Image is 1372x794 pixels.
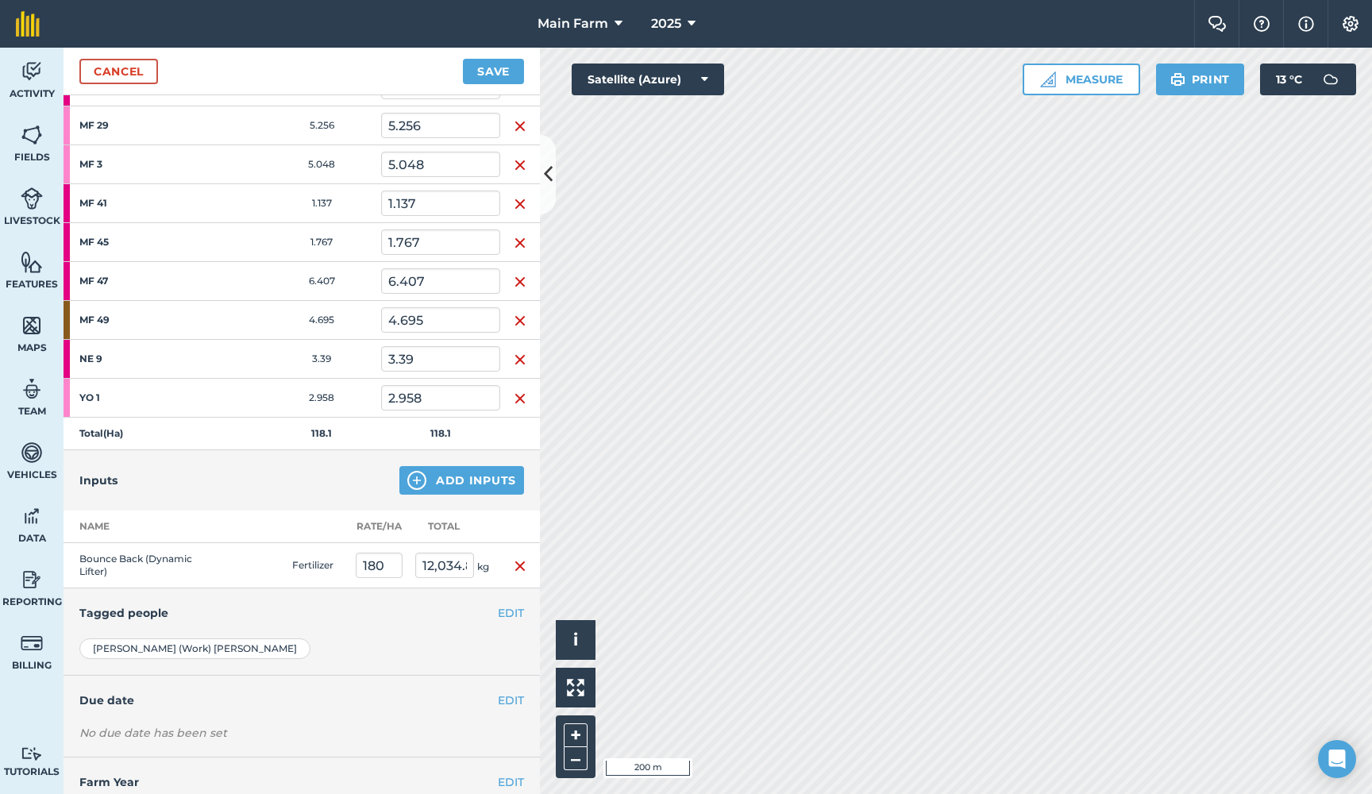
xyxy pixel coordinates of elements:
button: – [564,747,588,770]
td: 1.767 [262,223,381,262]
strong: 118.1 [311,427,332,439]
img: Four arrows, one pointing top left, one top right, one bottom right and the last bottom left [567,679,584,696]
h4: Due date [79,692,524,709]
img: svg+xml;base64,PD94bWwgdmVyc2lvbj0iMS4wIiBlbmNvZGluZz0idXRmLTgiPz4KPCEtLSBHZW5lcmF0b3I6IEFkb2JlIE... [21,377,43,401]
img: fieldmargin Logo [16,11,40,37]
img: svg+xml;base64,PD94bWwgdmVyc2lvbj0iMS4wIiBlbmNvZGluZz0idXRmLTgiPz4KPCEtLSBHZW5lcmF0b3I6IEFkb2JlIE... [1315,64,1347,95]
button: Print [1156,64,1245,95]
img: svg+xml;base64,PHN2ZyB4bWxucz0iaHR0cDovL3d3dy53My5vcmcvMjAwMC9zdmciIHdpZHRoPSIxNiIgaGVpZ2h0PSIyNC... [514,233,526,252]
span: 2025 [651,14,681,33]
span: 13 ° C [1276,64,1302,95]
strong: NE 9 [79,353,203,365]
img: svg+xml;base64,PHN2ZyB4bWxucz0iaHR0cDovL3d3dy53My5vcmcvMjAwMC9zdmciIHdpZHRoPSI1NiIgaGVpZ2h0PSI2MC... [21,314,43,337]
td: 1.137 [262,184,381,223]
img: svg+xml;base64,PD94bWwgdmVyc2lvbj0iMS4wIiBlbmNvZGluZz0idXRmLTgiPz4KPCEtLSBHZW5lcmF0b3I6IEFkb2JlIE... [21,187,43,210]
img: svg+xml;base64,PHN2ZyB4bWxucz0iaHR0cDovL3d3dy53My5vcmcvMjAwMC9zdmciIHdpZHRoPSIxNiIgaGVpZ2h0PSIyNC... [514,350,526,369]
img: A cog icon [1341,16,1360,32]
div: Open Intercom Messenger [1318,740,1356,778]
th: Name [64,511,222,543]
button: Add Inputs [399,466,524,495]
img: svg+xml;base64,PHN2ZyB4bWxucz0iaHR0cDovL3d3dy53My5vcmcvMjAwMC9zdmciIHdpZHRoPSIxNyIgaGVpZ2h0PSIxNy... [1298,14,1314,33]
img: svg+xml;base64,PHN2ZyB4bWxucz0iaHR0cDovL3d3dy53My5vcmcvMjAwMC9zdmciIHdpZHRoPSIxNiIgaGVpZ2h0PSIyNC... [514,156,526,175]
button: Satellite (Azure) [572,64,724,95]
button: + [564,723,588,747]
th: Total [409,511,500,543]
img: svg+xml;base64,PHN2ZyB4bWxucz0iaHR0cDovL3d3dy53My5vcmcvMjAwMC9zdmciIHdpZHRoPSIxNiIgaGVpZ2h0PSIyNC... [514,311,526,330]
img: svg+xml;base64,PHN2ZyB4bWxucz0iaHR0cDovL3d3dy53My5vcmcvMjAwMC9zdmciIHdpZHRoPSIxNiIgaGVpZ2h0PSIyNC... [514,117,526,136]
span: i [573,630,578,649]
td: 5.048 [262,145,381,184]
div: No due date has been set [79,725,524,741]
strong: 118.1 [430,427,451,439]
button: Save [463,59,524,84]
strong: MF 3 [79,158,203,171]
img: svg+xml;base64,PD94bWwgdmVyc2lvbj0iMS4wIiBlbmNvZGluZz0idXRmLTgiPz4KPCEtLSBHZW5lcmF0b3I6IEFkb2JlIE... [21,441,43,464]
img: A question mark icon [1252,16,1271,32]
img: svg+xml;base64,PD94bWwgdmVyc2lvbj0iMS4wIiBlbmNvZGluZz0idXRmLTgiPz4KPCEtLSBHZW5lcmF0b3I6IEFkb2JlIE... [21,631,43,655]
img: svg+xml;base64,PHN2ZyB4bWxucz0iaHR0cDovL3d3dy53My5vcmcvMjAwMC9zdmciIHdpZHRoPSI1NiIgaGVpZ2h0PSI2MC... [21,250,43,274]
td: 4.695 [262,301,381,340]
img: svg+xml;base64,PHN2ZyB4bWxucz0iaHR0cDovL3d3dy53My5vcmcvMjAwMC9zdmciIHdpZHRoPSIxOSIgaGVpZ2h0PSIyNC... [1170,70,1185,89]
strong: MF 49 [79,314,203,326]
strong: MF 41 [79,197,203,210]
strong: MF 29 [79,119,203,132]
td: kg [409,543,500,588]
img: svg+xml;base64,PD94bWwgdmVyc2lvbj0iMS4wIiBlbmNvZGluZz0idXRmLTgiPz4KPCEtLSBHZW5lcmF0b3I6IEFkb2JlIE... [21,746,43,761]
button: Measure [1023,64,1140,95]
strong: MF 45 [79,236,203,249]
td: Bounce Back (Dynamic Lifter) [64,543,222,588]
button: EDIT [498,604,524,622]
img: svg+xml;base64,PHN2ZyB4bWxucz0iaHR0cDovL3d3dy53My5vcmcvMjAwMC9zdmciIHdpZHRoPSI1NiIgaGVpZ2h0PSI2MC... [21,123,43,147]
a: Cancel [79,59,158,84]
button: 13 °C [1260,64,1356,95]
img: svg+xml;base64,PHN2ZyB4bWxucz0iaHR0cDovL3d3dy53My5vcmcvMjAwMC9zdmciIHdpZHRoPSIxNiIgaGVpZ2h0PSIyNC... [514,272,526,291]
img: svg+xml;base64,PHN2ZyB4bWxucz0iaHR0cDovL3d3dy53My5vcmcvMjAwMC9zdmciIHdpZHRoPSIxNiIgaGVpZ2h0PSIyNC... [514,389,526,408]
img: svg+xml;base64,PD94bWwgdmVyc2lvbj0iMS4wIiBlbmNvZGluZz0idXRmLTgiPz4KPCEtLSBHZW5lcmF0b3I6IEFkb2JlIE... [21,60,43,83]
h4: Tagged people [79,604,524,622]
strong: YO 1 [79,391,203,404]
img: svg+xml;base64,PD94bWwgdmVyc2lvbj0iMS4wIiBlbmNvZGluZz0idXRmLTgiPz4KPCEtLSBHZW5lcmF0b3I6IEFkb2JlIE... [21,568,43,592]
button: EDIT [498,692,524,709]
td: Fertilizer [286,543,349,588]
img: svg+xml;base64,PHN2ZyB4bWxucz0iaHR0cDovL3d3dy53My5vcmcvMjAwMC9zdmciIHdpZHRoPSIxNCIgaGVpZ2h0PSIyNC... [407,471,426,490]
th: Rate/ Ha [349,511,409,543]
span: Main Farm [538,14,608,33]
strong: Total ( Ha ) [79,427,123,439]
strong: MF 47 [79,275,203,287]
img: Two speech bubbles overlapping with the left bubble in the forefront [1208,16,1227,32]
td: 2.958 [262,379,381,418]
h4: Farm Year [79,773,524,791]
button: i [556,620,595,660]
td: 3.39 [262,340,381,379]
div: [PERSON_NAME] (Work) [PERSON_NAME] [79,638,310,659]
img: svg+xml;base64,PHN2ZyB4bWxucz0iaHR0cDovL3d3dy53My5vcmcvMjAwMC9zdmciIHdpZHRoPSIxNiIgaGVpZ2h0PSIyNC... [514,195,526,214]
td: 6.407 [262,262,381,301]
td: 5.256 [262,106,381,145]
h4: Inputs [79,472,118,489]
button: EDIT [498,773,524,791]
img: Ruler icon [1040,71,1056,87]
img: svg+xml;base64,PHN2ZyB4bWxucz0iaHR0cDovL3d3dy53My5vcmcvMjAwMC9zdmciIHdpZHRoPSIxNiIgaGVpZ2h0PSIyNC... [514,557,526,576]
img: svg+xml;base64,PD94bWwgdmVyc2lvbj0iMS4wIiBlbmNvZGluZz0idXRmLTgiPz4KPCEtLSBHZW5lcmF0b3I6IEFkb2JlIE... [21,504,43,528]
